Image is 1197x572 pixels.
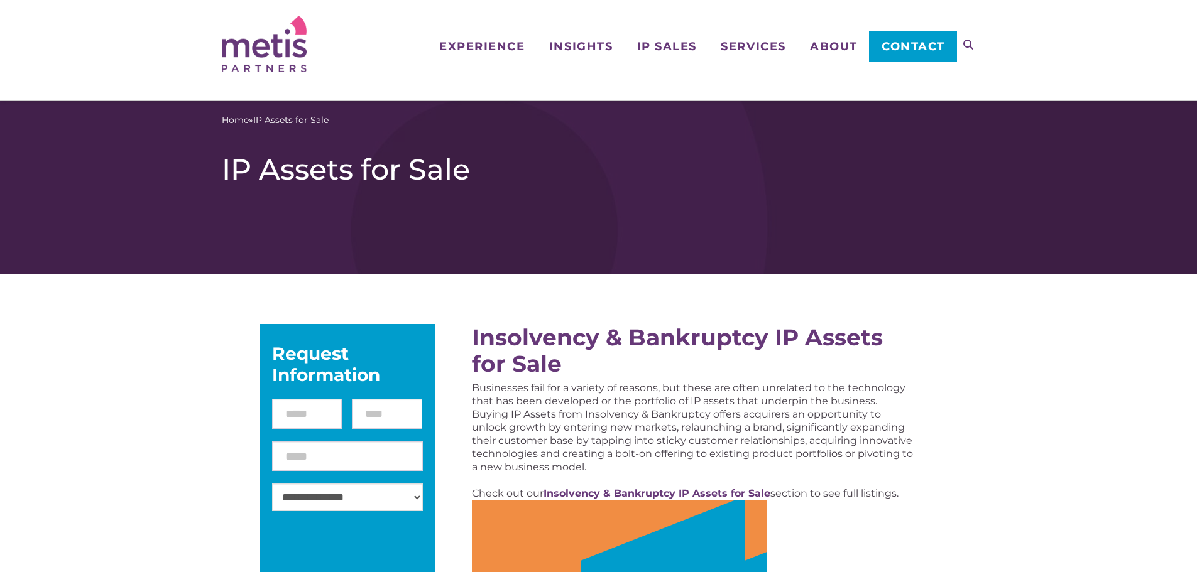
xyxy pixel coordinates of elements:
[549,41,613,52] span: Insights
[472,381,914,473] p: Businesses fail for a variety of reasons, but these are often unrelated to the technology that ha...
[810,41,858,52] span: About
[439,41,525,52] span: Experience
[222,114,329,127] span: »
[637,41,697,52] span: IP Sales
[222,16,307,72] img: Metis Partners
[721,41,785,52] span: Services
[544,487,770,499] a: Insolvency & Bankruptcy IP Assets for Sale
[472,487,914,500] p: Check out our section to see full listings.
[882,41,945,52] span: Contact
[272,343,423,386] div: Request Information
[222,152,976,187] h1: IP Assets for Sale
[472,323,883,377] a: Insolvency & Bankruptcy IP Assets for Sale
[222,114,249,127] a: Home
[869,31,956,62] a: Contact
[253,114,329,127] span: IP Assets for Sale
